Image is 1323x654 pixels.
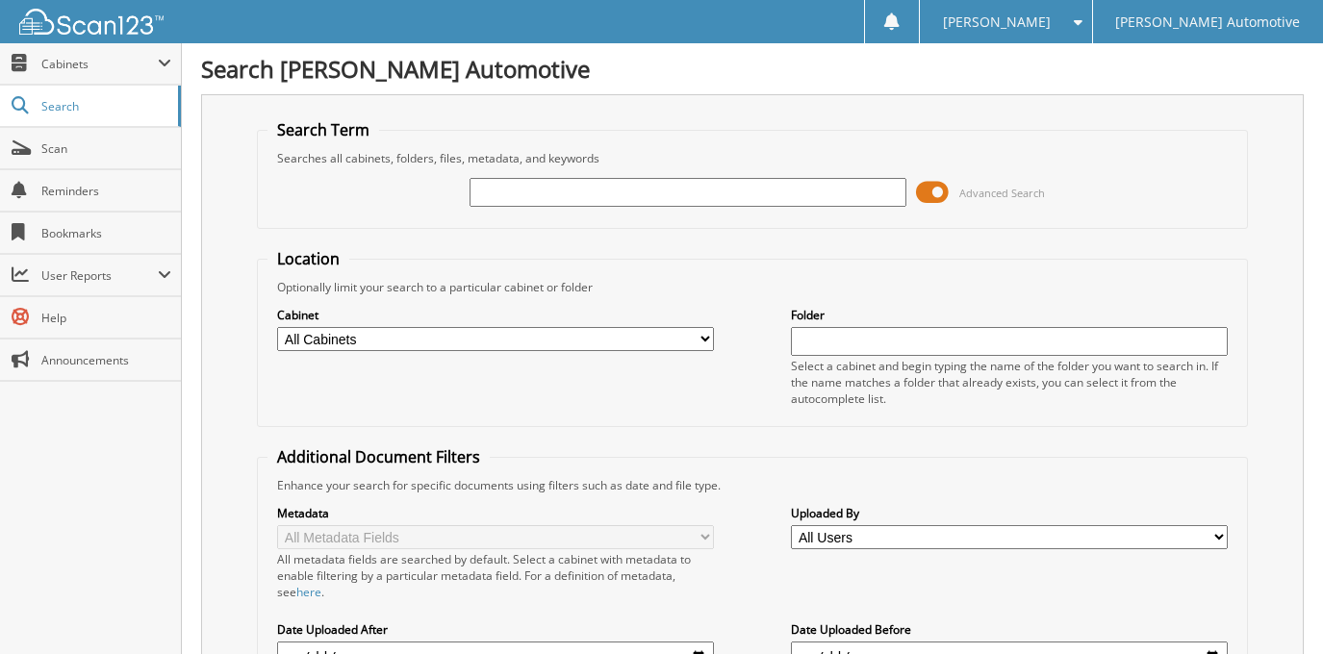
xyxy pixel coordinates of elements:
[41,56,158,72] span: Cabinets
[791,505,1227,521] label: Uploaded By
[277,307,713,323] label: Cabinet
[267,477,1236,493] div: Enhance your search for specific documents using filters such as date and file type.
[267,150,1236,166] div: Searches all cabinets, folders, files, metadata, and keywords
[267,119,379,140] legend: Search Term
[41,267,158,284] span: User Reports
[277,505,713,521] label: Metadata
[296,584,321,600] a: here
[791,307,1227,323] label: Folder
[277,621,713,638] label: Date Uploaded After
[201,53,1304,85] h1: Search [PERSON_NAME] Automotive
[41,98,168,114] span: Search
[1115,16,1300,28] span: [PERSON_NAME] Automotive
[791,621,1227,638] label: Date Uploaded Before
[41,140,171,157] span: Scan
[959,186,1045,200] span: Advanced Search
[277,551,713,600] div: All metadata fields are searched by default. Select a cabinet with metadata to enable filtering b...
[267,446,490,467] legend: Additional Document Filters
[41,225,171,241] span: Bookmarks
[943,16,1051,28] span: [PERSON_NAME]
[41,352,171,368] span: Announcements
[19,9,164,35] img: scan123-logo-white.svg
[267,248,349,269] legend: Location
[41,183,171,199] span: Reminders
[267,279,1236,295] div: Optionally limit your search to a particular cabinet or folder
[791,358,1227,407] div: Select a cabinet and begin typing the name of the folder you want to search in. If the name match...
[1227,562,1323,654] iframe: Chat Widget
[41,310,171,326] span: Help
